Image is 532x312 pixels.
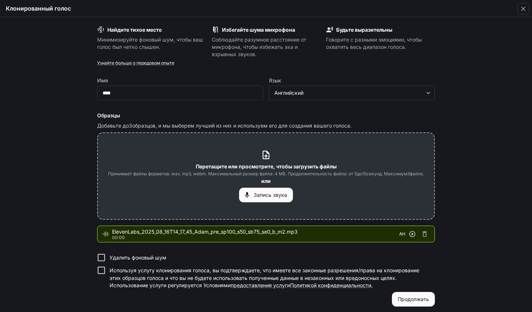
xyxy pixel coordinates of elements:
[97,122,129,129] font: Добавьте до
[212,36,306,57] font: Соблюдайте разумное расстояние от микрофона, чтобы избежать эха и взрывных звуков.
[97,60,174,66] a: Узнайте больше о передовом опыте
[326,36,422,50] font: Говорите с разными эмоциями, чтобы охватить весь диапазон голоса.
[399,231,405,237] font: АН
[366,171,407,176] font: секунд. Максимум
[108,171,348,176] font: Принимает файлы форматов: wav, mp3, webm. Максимальный размер файла: 4 МБ. Продолжительность файла:
[336,27,392,33] font: Будьте выразительны
[97,112,120,118] font: Образцы
[239,188,293,202] button: Запись звука
[407,171,410,176] font: 3
[6,5,71,12] font: Клонированный голос
[410,171,424,176] font: файла.
[222,27,295,33] font: Избегайте шума микрофона
[112,235,125,240] font: 00:00
[231,282,287,288] a: предоставления услуг
[196,163,337,169] font: Перетащите или просмотрите, чтобы загрузить файлы
[97,77,108,83] font: Имя
[112,229,298,235] font: ElevenLabs_2025_08_16T14_17_45_Adam_pre_sp100_s50_sb75_se0_b_m2.mp3
[107,27,162,33] font: Найдите тихое место
[287,282,290,288] font: и
[110,254,166,261] font: Удалить фоновый шум
[269,77,281,83] font: Язык
[110,267,419,288] font: Используя услугу клонирования голоса, вы подтверждаете, что имеете все законные разрешения/права ...
[269,89,434,97] div: Английский
[129,122,132,129] font: 3
[254,192,287,198] font: Запись звука
[357,171,362,176] font: до
[349,171,357,176] font: от 5
[97,36,203,50] font: Минимизируйте фоновый шум, чтобы ваш голос был четко слышен.
[398,296,429,302] font: Продолжать
[132,122,352,129] font: образцов, и мы выберем лучший из них и используем его для создания вашего голоса.
[274,90,303,96] font: Английский
[392,292,435,307] button: Продолжать
[261,178,271,184] font: или
[362,171,366,176] font: 15
[290,282,373,288] a: Политикой конфиденциальности.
